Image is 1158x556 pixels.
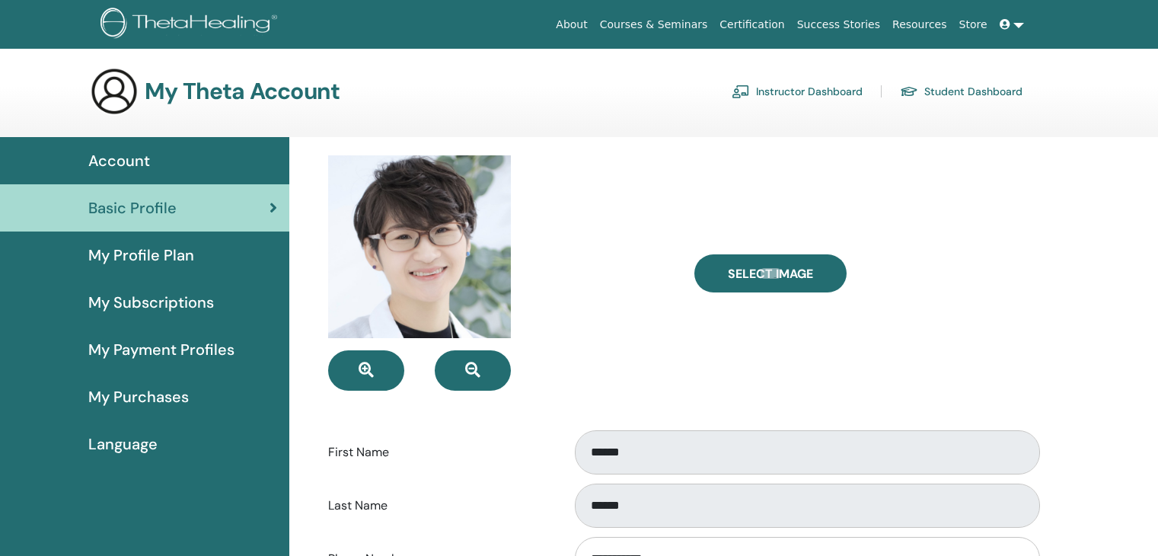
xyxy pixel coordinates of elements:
[732,79,863,104] a: Instructor Dashboard
[886,11,953,39] a: Resources
[328,155,511,338] img: default.jpg
[88,149,150,172] span: Account
[728,266,813,282] span: Select Image
[900,85,918,98] img: graduation-cap.svg
[145,78,340,105] h3: My Theta Account
[90,67,139,116] img: generic-user-icon.jpg
[88,433,158,455] span: Language
[594,11,714,39] a: Courses & Seminars
[88,197,177,219] span: Basic Profile
[317,491,560,520] label: Last Name
[550,11,593,39] a: About
[88,338,234,361] span: My Payment Profiles
[100,8,282,42] img: logo.png
[88,385,189,408] span: My Purchases
[953,11,994,39] a: Store
[317,438,560,467] label: First Name
[88,291,214,314] span: My Subscriptions
[88,244,194,267] span: My Profile Plan
[713,11,790,39] a: Certification
[761,268,780,279] input: Select Image
[732,85,750,98] img: chalkboard-teacher.svg
[900,79,1022,104] a: Student Dashboard
[791,11,886,39] a: Success Stories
